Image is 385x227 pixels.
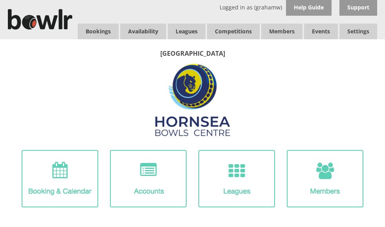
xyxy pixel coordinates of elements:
a: Availability [120,24,166,39]
span: Members [261,24,302,39]
p: [GEOGRAPHIC_DATA] [8,49,377,58]
img: Hornsea3.jpg [154,62,231,138]
img: Members-Icon.png [287,150,363,207]
img: Booking-Icon.png [22,150,98,207]
span: Settings [339,24,377,39]
img: Accounts-Icon.png [110,150,187,207]
img: League-Icon.png [198,150,275,207]
a: Events [304,24,338,39]
a: Competitions [207,24,260,39]
a: Bookings [78,24,119,39]
a: Leagues [168,24,205,39]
